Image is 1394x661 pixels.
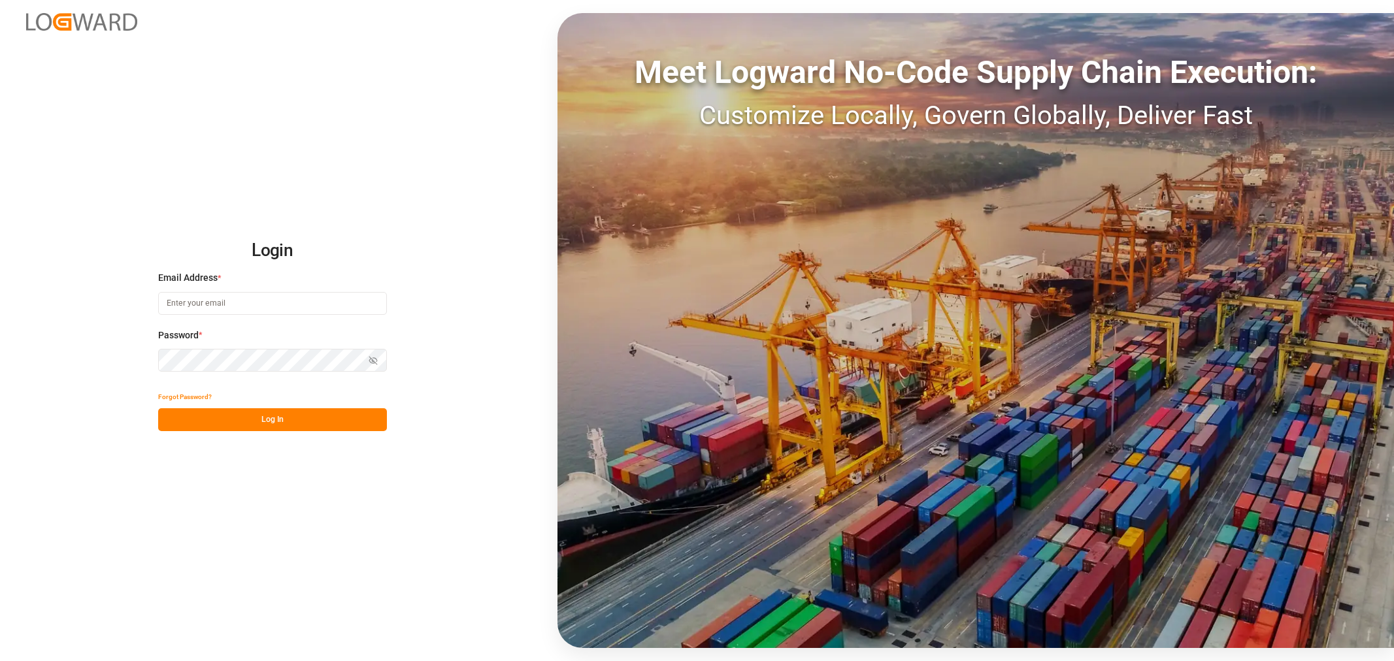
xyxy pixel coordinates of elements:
[158,271,218,285] span: Email Address
[557,96,1394,135] div: Customize Locally, Govern Globally, Deliver Fast
[158,408,387,431] button: Log In
[158,230,387,272] h2: Login
[158,329,199,342] span: Password
[26,13,137,31] img: Logward_new_orange.png
[158,292,387,315] input: Enter your email
[557,49,1394,96] div: Meet Logward No-Code Supply Chain Execution:
[158,385,212,408] button: Forgot Password?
